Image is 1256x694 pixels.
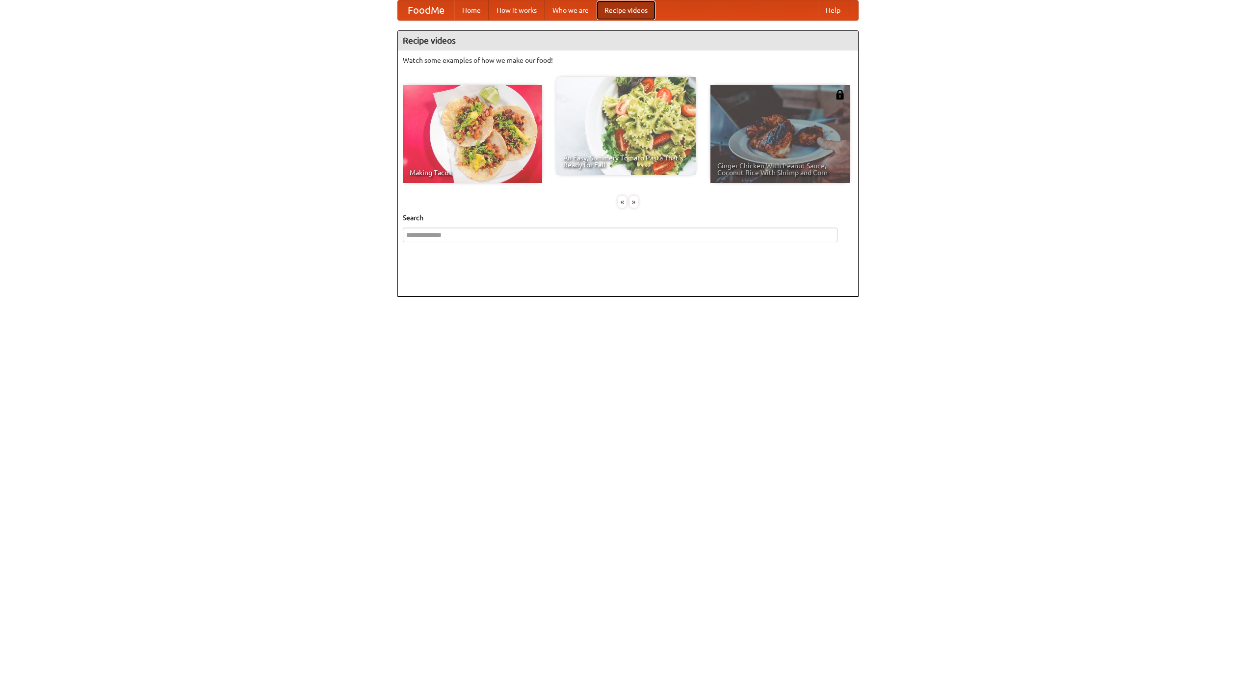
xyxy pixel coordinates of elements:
a: An Easy, Summery Tomato Pasta That's Ready for Fall [556,77,696,175]
span: Making Tacos [410,169,535,176]
a: Home [454,0,489,20]
h5: Search [403,213,853,223]
h4: Recipe videos [398,31,858,51]
div: » [629,196,638,208]
span: An Easy, Summery Tomato Pasta That's Ready for Fall [563,154,689,168]
div: « [618,196,627,208]
a: FoodMe [398,0,454,20]
img: 483408.png [835,90,845,100]
a: Help [818,0,848,20]
a: Recipe videos [597,0,655,20]
a: How it works [489,0,545,20]
a: Who we are [545,0,597,20]
a: Making Tacos [403,85,542,183]
p: Watch some examples of how we make our food! [403,55,853,65]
